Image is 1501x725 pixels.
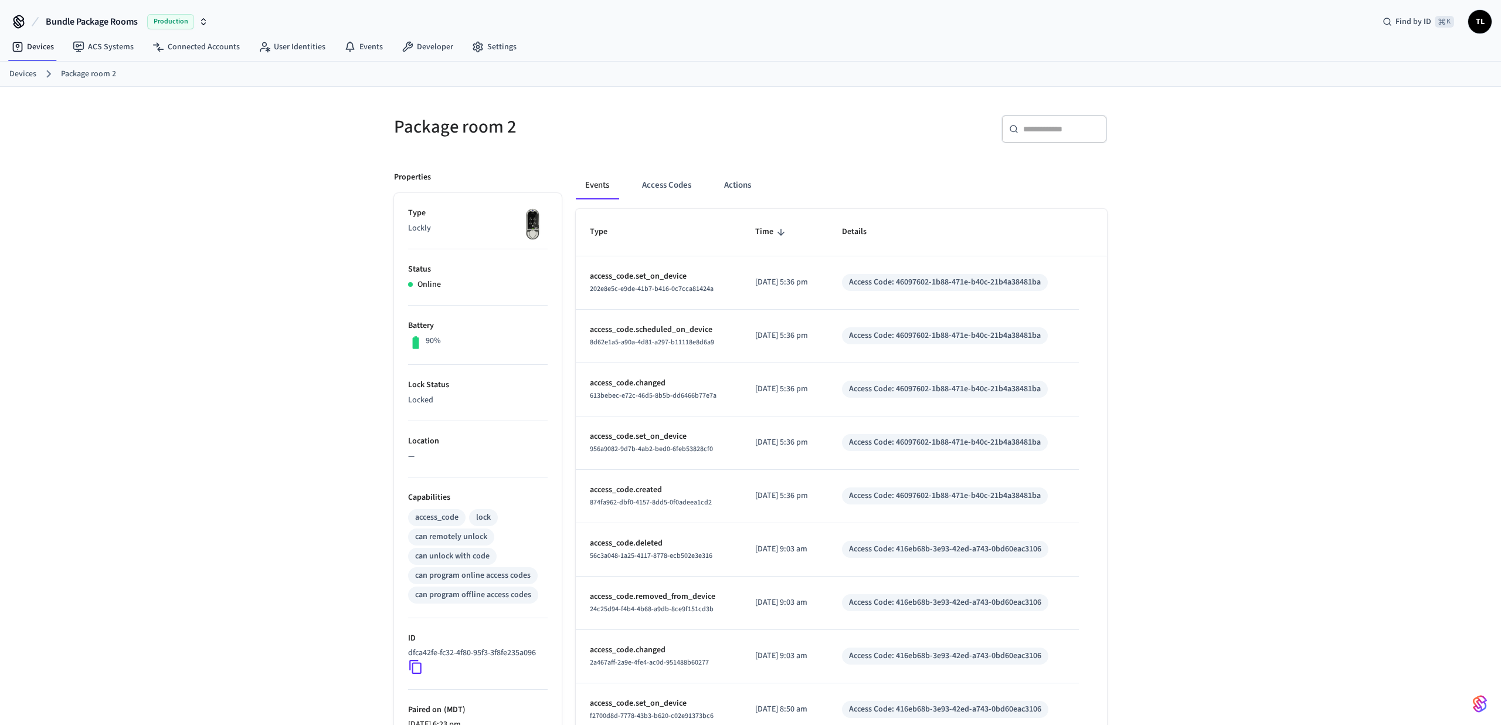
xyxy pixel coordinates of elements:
[849,330,1041,342] div: Access Code: 46097602-1b88-471e-b40c-21b4a38481ba
[147,14,194,29] span: Production
[755,223,789,241] span: Time
[394,171,431,184] p: Properties
[335,36,392,57] a: Events
[426,335,441,347] p: 90%
[590,444,713,454] span: 956a9082-9d7b-4ab2-bed0-6feb53828cf0
[849,543,1041,555] div: Access Code: 416eb68b-3e93-42ed-a743-0bd60eac3106
[394,115,743,139] h5: Package room 2
[590,337,714,347] span: 8d62e1a5-a90a-4d81-a297-b11118e8d6a9
[755,543,814,555] p: [DATE] 9:03 am
[408,222,548,235] p: Lockly
[576,171,1107,199] div: ant example
[9,68,36,80] a: Devices
[1435,16,1454,28] span: ⌘ K
[476,511,491,524] div: lock
[408,647,536,659] p: dfca42fe-fc32-4f80-95f3-3f8fe235a096
[1469,11,1490,32] span: TL
[755,703,814,716] p: [DATE] 8:50 am
[63,36,143,57] a: ACS Systems
[590,697,727,710] p: access_code.set_on_device
[408,450,548,463] p: —
[143,36,249,57] a: Connected Accounts
[415,570,531,582] div: can program online access codes
[590,497,712,507] span: 874fa962-dbf0-4157-8dd5-0f0adeea1cd2
[849,383,1041,395] div: Access Code: 46097602-1b88-471e-b40c-21b4a38481ba
[755,383,814,395] p: [DATE] 5:36 pm
[590,591,727,603] p: access_code.removed_from_device
[590,284,714,294] span: 202e8e5c-e9de-41b7-b416-0c7cca81424a
[417,279,441,291] p: Online
[576,171,619,199] button: Events
[518,207,548,242] img: Lockly Vision Lock, Front
[755,597,814,609] p: [DATE] 9:03 am
[590,391,716,401] span: 613bebec-e72c-46d5-8b5b-dd6466b77e7a
[849,490,1041,502] div: Access Code: 46097602-1b88-471e-b40c-21b4a38481ba
[590,658,709,668] span: 2a467aff-2a9e-4fe4-ac0d-951488b60277
[1468,10,1492,33] button: TL
[392,36,463,57] a: Developer
[1373,11,1463,32] div: Find by ID⌘ K
[590,431,727,443] p: access_code.set_on_device
[590,551,712,561] span: 56c3a048-1a25-4117-8778-ecb502e3e316
[590,377,727,389] p: access_code.changed
[408,263,548,276] p: Status
[415,589,531,601] div: can program offline access codes
[715,171,760,199] button: Actions
[590,223,623,241] span: Type
[1473,694,1487,713] img: SeamLogoGradient.69752ec5.svg
[590,604,714,614] span: 24c25d94-f4b4-4b68-a9db-8ce9f151cd3b
[415,511,459,524] div: access_code
[755,650,814,662] p: [DATE] 9:03 am
[408,435,548,448] p: Location
[408,704,548,716] p: Paired on
[408,207,548,219] p: Type
[590,484,727,496] p: access_code.created
[755,330,814,342] p: [DATE] 5:36 pm
[590,270,727,283] p: access_code.set_on_device
[463,36,526,57] a: Settings
[1395,16,1431,28] span: Find by ID
[755,490,814,502] p: [DATE] 5:36 pm
[633,171,701,199] button: Access Codes
[442,704,466,716] span: ( MDT )
[408,320,548,332] p: Battery
[842,223,882,241] span: Details
[590,644,727,656] p: access_code.changed
[755,436,814,449] p: [DATE] 5:36 pm
[755,276,814,289] p: [DATE] 5:36 pm
[415,531,487,543] div: can remotely unlock
[415,550,490,563] div: can unlock with code
[849,597,1041,609] div: Access Code: 416eb68b-3e93-42ed-a743-0bd60eac3106
[61,68,116,80] a: Package room 2
[849,650,1041,662] div: Access Code: 416eb68b-3e93-42ed-a743-0bd60eac3106
[849,276,1041,289] div: Access Code: 46097602-1b88-471e-b40c-21b4a38481ba
[408,379,548,391] p: Lock Status
[408,394,548,406] p: Locked
[849,436,1041,449] div: Access Code: 46097602-1b88-471e-b40c-21b4a38481ba
[2,36,63,57] a: Devices
[408,492,548,504] p: Capabilities
[590,537,727,550] p: access_code.deleted
[590,711,714,721] span: f2700d8d-7778-43b3-b620-c02e91373bc6
[849,703,1041,716] div: Access Code: 416eb68b-3e93-42ed-a743-0bd60eac3106
[249,36,335,57] a: User Identities
[590,324,727,336] p: access_code.scheduled_on_device
[46,15,138,29] span: Bundle Package Rooms
[408,632,548,645] p: ID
